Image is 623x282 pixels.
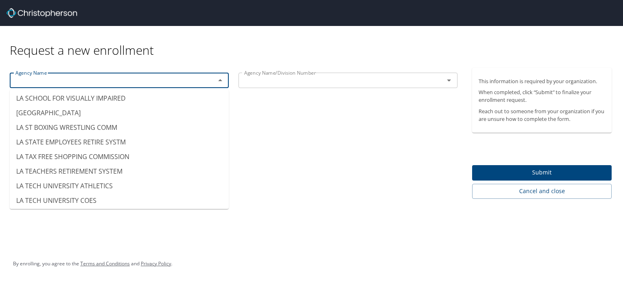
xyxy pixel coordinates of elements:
[443,75,455,86] button: Open
[479,168,605,178] span: Submit
[10,135,229,149] li: LA STATE EMPLOYEES RETIRE SYSTM
[479,186,605,196] span: Cancel and close
[10,179,229,193] li: LA TECH UNIVERSITY ATHLETICS
[479,108,605,123] p: Reach out to someone from your organization if you are unsure how to complete the form.
[10,120,229,135] li: LA ST BOXING WRESTLING COMM
[10,105,229,120] li: [GEOGRAPHIC_DATA]
[472,165,612,181] button: Submit
[10,91,229,105] li: LA SCHOOL FOR VISUALLY IMPAIRED
[10,26,618,58] div: Request a new enrollment
[10,149,229,164] li: LA TAX FREE SHOPPING COMMISSION
[80,260,130,267] a: Terms and Conditions
[10,208,229,222] li: LA TECH UNIVERSITY ENGINEERING
[472,184,612,199] button: Cancel and close
[6,8,77,18] img: cbt logo
[215,75,226,86] button: Close
[141,260,171,267] a: Privacy Policy
[13,254,172,274] div: By enrolling, you agree to the and .
[10,193,229,208] li: LA TECH UNIVERSITY COES
[479,88,605,104] p: When completed, click “Submit” to finalize your enrollment request.
[479,77,605,85] p: This information is required by your organization.
[10,164,229,179] li: LA TEACHERS RETIREMENT SYSTEM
